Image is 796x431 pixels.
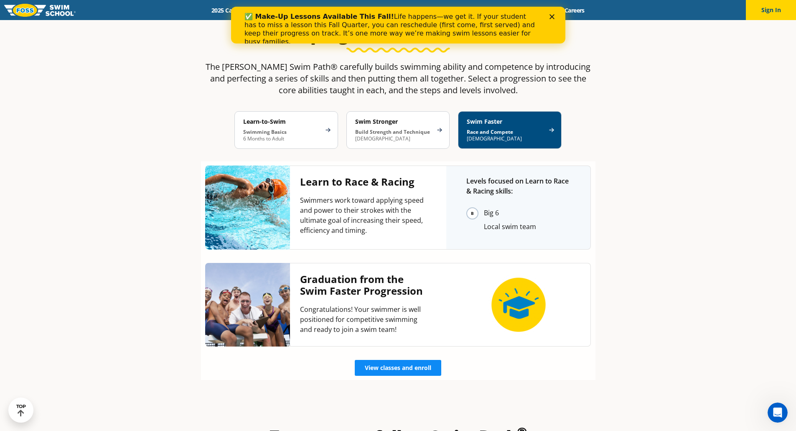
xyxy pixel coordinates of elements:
[355,128,430,135] strong: Build Strength and Technique
[484,207,570,220] li: Big 6
[300,273,426,297] h4: Graduation from the Swim Faster Progression
[355,360,441,376] a: View classes and enroll
[257,6,292,14] a: Schools
[13,6,308,39] div: Life happens—we get it. If your student has to miss a lesson this Fall Quarter, you can reschedul...
[16,404,26,417] div: TOP
[201,61,595,96] p: The [PERSON_NAME] Swim Path® carefully builds swimming ability and competence by introducing and ...
[201,24,595,44] h2: Three progressions of Swim Path
[243,118,321,125] h4: Learn-to-Swim
[484,221,570,232] li: Local swim team
[243,128,287,135] strong: Swimming Basics
[467,118,544,125] h4: Swim Faster
[355,118,433,125] h4: Swim Stronger
[300,304,426,334] p: Congratulations! Your swimmer is well positioned for competitive swimming and ready to join a swi...
[365,6,443,14] a: About [PERSON_NAME]
[243,129,321,142] p: 6 Months to Adult
[355,129,433,142] p: [DEMOGRAPHIC_DATA]
[204,6,257,14] a: 2025 Calendar
[443,6,531,14] a: Swim Like [PERSON_NAME]
[231,7,565,43] iframe: Intercom live chat banner
[466,176,570,196] p: Levels focused on Learn to Race & Racing skills:
[318,8,327,13] div: Close
[13,6,163,14] b: ✅ Make-Up Lessons Available This Fall!
[4,4,76,17] img: FOSS Swim School Logo
[365,365,431,371] span: View classes and enroll
[467,128,513,135] strong: Race and Compete
[467,129,544,142] p: [DEMOGRAPHIC_DATA]
[300,176,426,188] h4: Learn to Race & Racing
[557,6,592,14] a: Careers
[531,6,557,14] a: Blog
[487,273,550,336] img: icon-graduation-circle
[768,403,788,423] iframe: Intercom live chat
[300,195,426,235] p: Swimmers work toward applying speed and power to their strokes with the ultimate goal of increasi...
[292,6,365,14] a: Swim Path® Program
